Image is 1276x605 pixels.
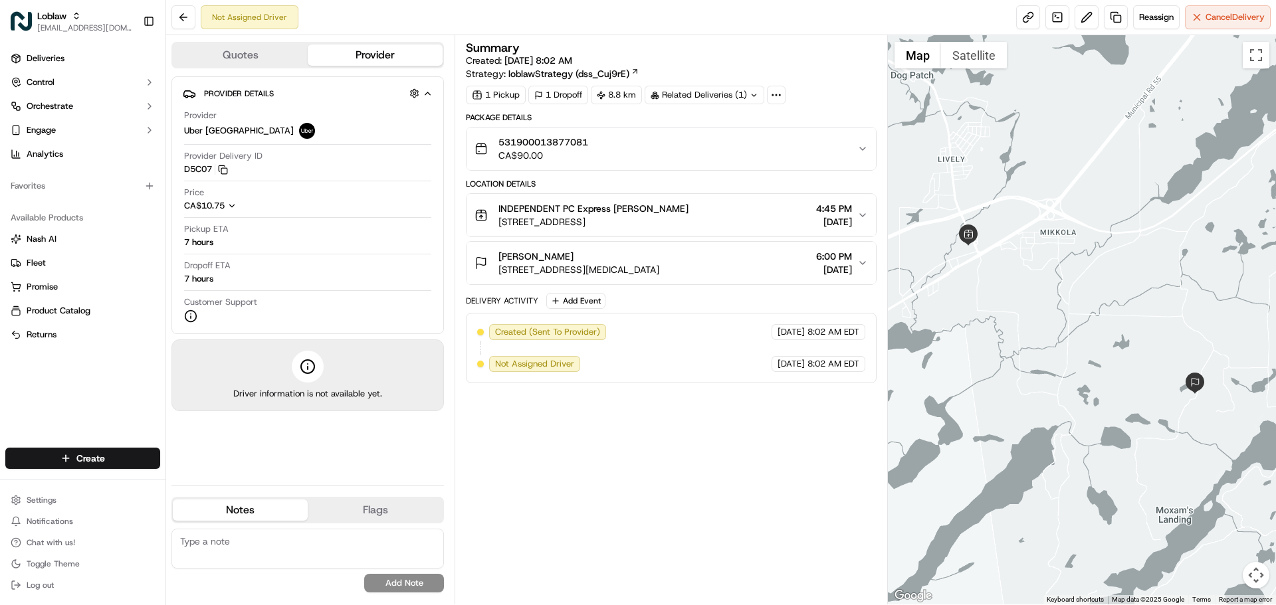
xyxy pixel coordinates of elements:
img: Loblaw [11,11,32,32]
span: [DATE] [816,263,852,276]
span: Customer Support [184,296,257,308]
div: 1 Pickup [466,86,526,104]
span: Provider Delivery ID [184,150,263,162]
span: [DATE] 8:02 AM [504,54,572,66]
button: Flags [308,499,443,521]
span: Settings [27,495,56,505]
span: Cancel Delivery [1206,11,1265,23]
button: Product Catalog [5,300,160,321]
span: Pylon [132,294,161,303]
span: Map data ©2025 Google [1112,596,1184,603]
img: Bea Lacdao [13,193,35,215]
div: Available Products [5,207,160,228]
span: [DATE] [816,215,852,228]
a: Terms (opens in new tab) [1192,596,1211,603]
div: Strategy: [466,67,639,80]
img: uber-new-logo.jpeg [299,123,315,139]
button: Orchestrate [5,96,160,117]
span: [PERSON_NAME] [498,250,574,263]
button: Chat with us! [5,533,160,552]
button: Log out [5,576,160,594]
div: Past conversations [13,173,89,183]
button: Quotes [173,44,308,66]
span: Promise [27,281,58,293]
span: Uber [GEOGRAPHIC_DATA] [184,125,294,137]
div: 8.8 km [591,86,642,104]
a: Powered byPylon [94,293,161,303]
div: We're available if you need us! [60,140,183,151]
a: Report a map error [1219,596,1272,603]
span: Provider [184,110,217,122]
span: Deliveries [27,52,64,64]
span: 8:02 AM EDT [807,326,859,338]
button: Control [5,72,160,93]
button: Loblaw [37,9,66,23]
a: Nash AI [11,233,155,245]
button: [PERSON_NAME][STREET_ADDRESS][MEDICAL_DATA]6:00 PM[DATE] [467,242,875,284]
span: Analytics [27,148,63,160]
span: Not Assigned Driver [495,358,574,370]
button: Reassign [1133,5,1180,29]
input: Got a question? Start typing here... [35,86,239,100]
button: Toggle Theme [5,555,160,573]
button: Add Event [546,293,605,309]
span: [STREET_ADDRESS][MEDICAL_DATA] [498,263,659,276]
a: Open this area in Google Maps (opens a new window) [891,587,935,604]
span: Engage [27,124,56,136]
div: Delivery Activity [466,296,538,306]
span: Pickup ETA [184,223,229,235]
button: 531900013877081CA$90.00 [467,128,875,170]
button: LoblawLoblaw[EMAIL_ADDRESS][DOMAIN_NAME] [5,5,138,37]
img: 1736555255976-a54dd68f-1ca7-489b-9aae-adbdc363a1c4 [13,127,37,151]
a: Fleet [11,257,155,269]
div: Favorites [5,175,160,197]
span: 531900013877081 [498,135,588,149]
span: loblawStrategy (dss_Cuj9rE) [508,67,629,80]
div: Start new chat [60,127,218,140]
span: Notifications [27,516,73,527]
span: Control [27,76,54,88]
span: 6:00 PM [816,250,852,263]
div: 1 Dropoff [528,86,588,104]
button: Notes [173,499,308,521]
button: Returns [5,324,160,345]
button: Provider Details [183,82,433,104]
button: Start new chat [226,131,242,147]
span: [DATE] [118,206,145,216]
span: 8:02 AM EDT [807,358,859,370]
a: 💻API Documentation [107,256,219,280]
span: Dropoff ETA [184,260,231,272]
button: CancelDelivery [1185,5,1271,29]
img: 1753817452368-0c19585d-7be3-40d9-9a41-2dc781b3d1eb [28,127,52,151]
span: Knowledge Base [27,261,102,274]
button: Nash AI [5,228,160,250]
span: Product Catalog [27,305,90,317]
span: Driver information is not available yet. [233,388,382,400]
span: Log out [27,580,54,590]
a: Analytics [5,143,160,165]
a: Deliveries [5,48,160,69]
span: [DATE] [778,326,805,338]
h3: Summary [466,42,520,54]
span: Created (Sent To Provider) [495,326,600,338]
span: CA$10.75 [184,200,225,211]
div: 7 hours [184,236,213,248]
button: See all [206,170,242,186]
button: Promise [5,276,160,298]
span: Returns [27,329,56,341]
div: Related Deliveries (1) [645,86,764,104]
button: D5C07 [184,163,228,175]
a: Returns [11,329,155,341]
a: loblawStrategy (dss_Cuj9rE) [508,67,639,80]
div: 7 hours [184,273,213,285]
span: Create [76,452,105,465]
button: [EMAIL_ADDRESS][DOMAIN_NAME] [37,23,132,33]
button: Show street map [895,42,941,68]
p: Welcome 👋 [13,53,242,74]
div: Package Details [466,112,876,123]
span: [DATE] [778,358,805,370]
span: API Documentation [126,261,213,274]
div: 📗 [13,262,24,273]
span: Price [184,187,204,199]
